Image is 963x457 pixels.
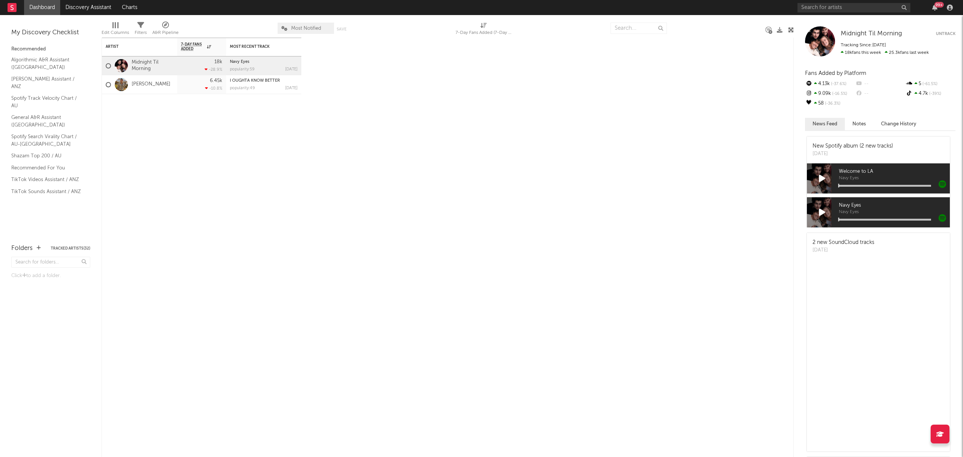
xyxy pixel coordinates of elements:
[855,79,905,89] div: --
[921,82,937,86] span: -61.5 %
[11,271,90,280] div: Click to add a folder.
[11,113,83,129] a: General A&R Assistant ([GEOGRAPHIC_DATA])
[841,50,929,55] span: 25.3k fans last week
[905,79,955,89] div: 5
[11,45,90,54] div: Recommended
[824,102,840,106] span: -36.3 %
[11,187,83,196] a: TikTok Sounds Assistant / ANZ
[106,44,162,49] div: Artist
[839,176,950,181] span: Navy Eyes
[102,28,129,37] div: Edit Columns
[928,92,941,96] span: -39 %
[181,42,205,51] span: 7-Day Fans Added
[839,167,950,176] span: Welcome to LA
[102,19,129,41] div: Edit Columns
[152,19,179,41] div: A&R Pipeline
[831,92,847,96] span: -16.5 %
[841,50,881,55] span: 18k fans this week
[11,28,90,37] div: My Discovery Checklist
[934,2,944,8] div: 99 +
[11,56,83,71] a: Algorithmic A&R Assistant ([GEOGRAPHIC_DATA])
[291,26,321,31] span: Most Notified
[230,79,298,83] div: I OUGHTA KNOW BETTER
[230,60,249,64] a: Navy Eyes
[11,133,83,148] a: Spotify Search Virality Chart / AU-[GEOGRAPHIC_DATA]
[830,82,846,86] span: -37.6 %
[873,118,924,130] button: Change History
[210,78,222,83] div: 6.45k
[841,43,886,47] span: Tracking Since: [DATE]
[230,86,255,90] div: popularity: 49
[205,86,222,91] div: -10.8 %
[456,28,512,37] div: 7-Day Fans Added (7-Day Fans Added)
[11,152,83,160] a: Shazam Top 200 / AU
[230,44,286,49] div: Most Recent Track
[11,164,83,172] a: Recommended For You
[230,60,298,64] div: Navy Eyes
[805,89,855,99] div: 9.09k
[611,23,667,34] input: Search...
[805,118,845,130] button: News Feed
[11,244,33,253] div: Folders
[839,210,950,215] span: Navy Eyes
[813,142,893,150] div: New Spotify album (2 new tracks)
[285,86,298,90] div: [DATE]
[11,94,83,110] a: Spotify Track Velocity Chart / AU
[205,67,222,72] div: -28.9 %
[805,79,855,89] div: 4.13k
[214,59,222,64] div: 18k
[132,81,170,88] a: [PERSON_NAME]
[230,79,280,83] a: I OUGHTA KNOW BETTER
[135,19,147,41] div: Filters
[932,5,937,11] button: 99+
[905,89,955,99] div: 4.7k
[152,28,179,37] div: A&R Pipeline
[845,118,873,130] button: Notes
[936,30,955,38] button: Untrack
[285,67,298,72] div: [DATE]
[841,30,902,38] a: Midnight Til Morning
[135,28,147,37] div: Filters
[11,175,83,184] a: TikTok Videos Assistant / ANZ
[456,19,512,41] div: 7-Day Fans Added (7-Day Fans Added)
[230,67,255,72] div: popularity: 59
[841,30,902,37] span: Midnight Til Morning
[805,70,866,76] span: Fans Added by Platform
[797,3,910,12] input: Search for artists
[805,99,855,108] div: 58
[813,150,893,158] div: [DATE]
[813,247,874,254] div: [DATE]
[813,239,874,247] div: 2 new SoundCloud tracks
[855,89,905,99] div: --
[11,75,83,90] a: [PERSON_NAME] Assistant / ANZ
[337,27,346,31] button: Save
[839,201,950,210] span: Navy Eyes
[132,59,173,72] a: Midnight Til Morning
[11,257,90,268] input: Search for folders...
[51,247,90,250] button: Tracked Artists(32)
